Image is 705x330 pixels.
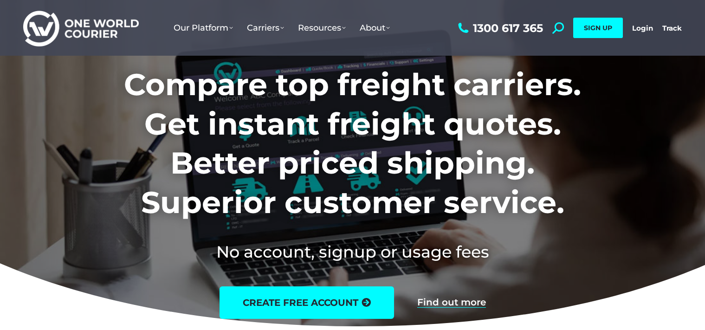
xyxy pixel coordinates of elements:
[573,18,623,38] a: SIGN UP
[662,24,682,32] a: Track
[240,13,291,42] a: Carriers
[247,23,284,33] span: Carriers
[298,23,346,33] span: Resources
[456,22,543,34] a: 1300 617 365
[353,13,397,42] a: About
[23,9,139,47] img: One World Courier
[220,286,394,319] a: create free account
[584,24,612,32] span: SIGN UP
[417,298,486,308] a: Find out more
[291,13,353,42] a: Resources
[63,240,642,263] h2: No account, signup or usage fees
[167,13,240,42] a: Our Platform
[360,23,390,33] span: About
[174,23,233,33] span: Our Platform
[63,65,642,222] h1: Compare top freight carriers. Get instant freight quotes. Better priced shipping. Superior custom...
[632,24,653,32] a: Login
